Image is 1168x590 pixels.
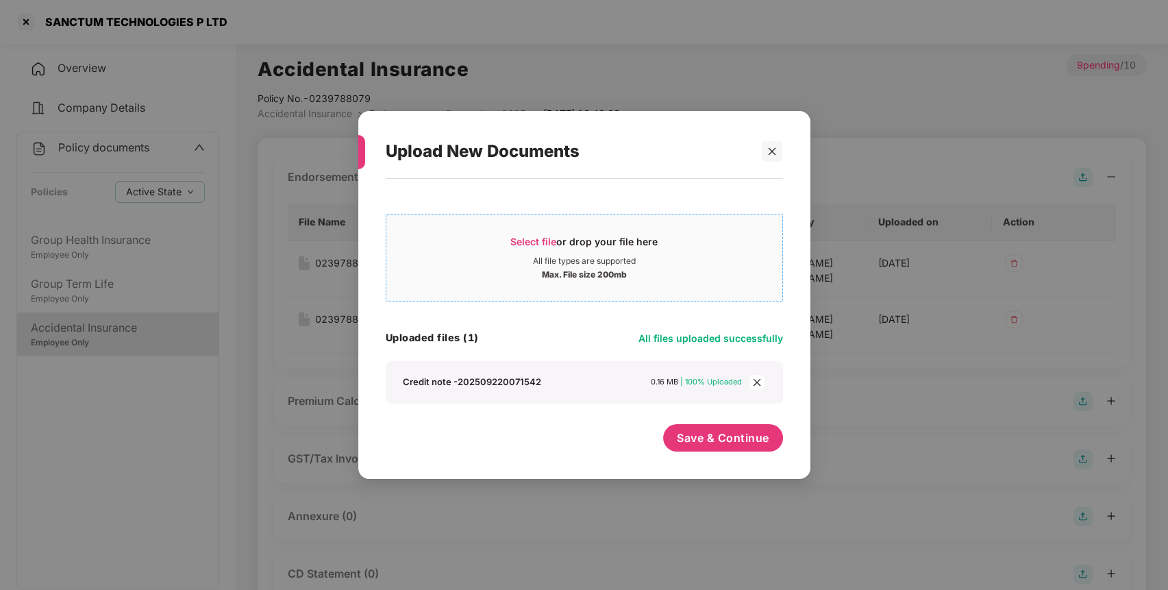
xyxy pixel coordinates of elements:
[542,267,627,280] div: Max. File size 200mb
[386,331,479,345] h4: Uploaded files (1)
[663,424,783,452] button: Save & Continue
[386,125,750,178] div: Upload New Documents
[651,377,678,386] span: 0.16 MB
[767,147,777,156] span: close
[533,256,636,267] div: All file types are supported
[677,430,769,445] span: Save & Continue
[638,332,783,344] span: All files uploaded successfully
[680,377,742,386] span: | 100% Uploaded
[510,235,658,256] div: or drop your file here
[510,236,556,247] span: Select file
[403,376,541,388] div: Credit note -202509220071542
[749,375,765,390] span: close
[386,225,782,291] span: Select fileor drop your file hereAll file types are supportedMax. File size 200mb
